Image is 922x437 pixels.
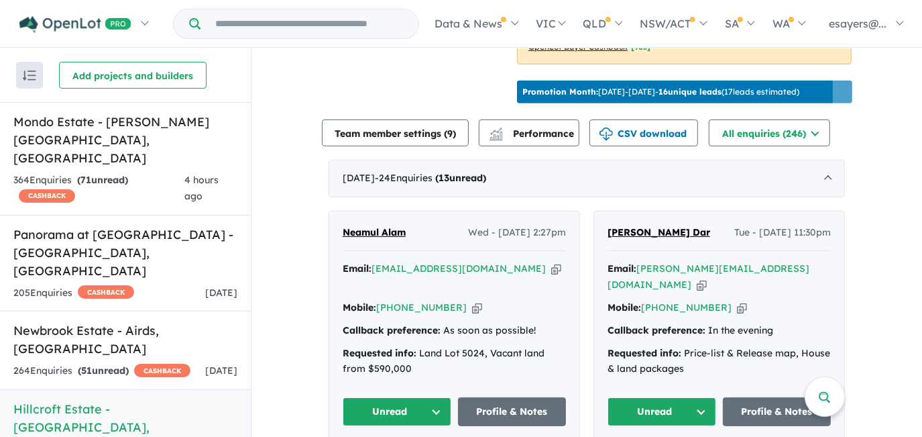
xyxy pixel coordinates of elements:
[343,262,371,275] strong: Email:
[737,301,747,315] button: Copy
[641,301,732,313] a: [PHONE_NUMBER]
[458,397,567,426] a: Profile & Notes
[631,42,650,52] span: [Yes]
[492,128,574,140] span: Performance
[80,174,91,186] span: 71
[134,364,190,377] span: CASHBACK
[528,42,628,52] u: OpenLot Buyer Cashback
[343,324,441,336] strong: Callback preference:
[59,62,207,89] button: Add projects and builders
[468,225,566,241] span: Wed - [DATE] 2:27pm
[343,226,406,238] span: Neamul Alam
[371,262,546,275] a: [EMAIL_ADDRESS][DOMAIN_NAME]
[13,226,237,280] h5: Panorama at [GEOGRAPHIC_DATA] - [GEOGRAPHIC_DATA] , [GEOGRAPHIC_DATA]
[19,16,131,33] img: Openlot PRO Logo White
[608,225,710,241] a: [PERSON_NAME] Dar
[343,225,406,241] a: Neamul Alam
[608,323,831,339] div: In the evening
[78,365,129,377] strong: ( unread)
[322,119,469,146] button: Team member settings (9)
[608,347,681,359] strong: Requested info:
[608,324,705,336] strong: Callback preference:
[23,70,36,81] img: sort.svg
[608,346,831,378] div: Price-list & Release map, House & land packages
[13,173,184,205] div: 364 Enquir ies
[697,278,707,292] button: Copy
[608,397,716,426] button: Unread
[658,87,722,97] b: 16 unique leads
[589,119,698,146] button: CSV download
[599,128,613,141] img: download icon
[829,17,886,30] span: esayers@...
[522,87,598,97] b: Promotion Month:
[723,397,831,426] a: Profile & Notes
[203,9,416,38] input: Try estate name, suburb, builder or developer
[472,301,482,315] button: Copy
[376,301,467,313] a: [PHONE_NUMBER]
[439,172,449,184] span: 13
[435,172,486,184] strong: ( unread)
[184,174,219,202] span: 4 hours ago
[709,119,830,146] button: All enquiries (246)
[608,301,641,313] strong: Mobile:
[343,347,416,359] strong: Requested info:
[479,119,579,146] button: Performance
[608,262,636,275] strong: Email:
[734,225,831,241] span: Tue - [DATE] 11:30pm
[343,323,566,339] div: As soon as possible!
[490,128,502,135] img: line-chart.svg
[205,365,237,377] span: [DATE]
[343,397,451,426] button: Unread
[375,172,486,184] span: - 24 Enquir ies
[343,346,566,378] div: Land Lot 5024, Vacant land from $590,000
[13,113,237,167] h5: Mondo Estate - [PERSON_NAME][GEOGRAPHIC_DATA] , [GEOGRAPHIC_DATA]
[13,285,134,301] div: 205 Enquir ies
[77,174,128,186] strong: ( unread)
[551,262,561,276] button: Copy
[329,160,845,197] div: [DATE]
[489,132,503,140] img: bar-chart.svg
[343,301,376,313] strong: Mobile:
[522,86,799,98] p: [DATE] - [DATE] - ( 17 leads estimated)
[608,262,809,291] a: [PERSON_NAME][EMAIL_ADDRESS][DOMAIN_NAME]
[13,322,237,358] h5: Newbrook Estate - Airds , [GEOGRAPHIC_DATA]
[19,189,75,203] span: CASHBACK
[81,365,92,377] span: 51
[205,287,237,299] span: [DATE]
[78,285,134,299] span: CASHBACK
[13,363,190,379] div: 264 Enquir ies
[608,226,710,238] span: [PERSON_NAME] Dar
[447,128,453,140] span: 9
